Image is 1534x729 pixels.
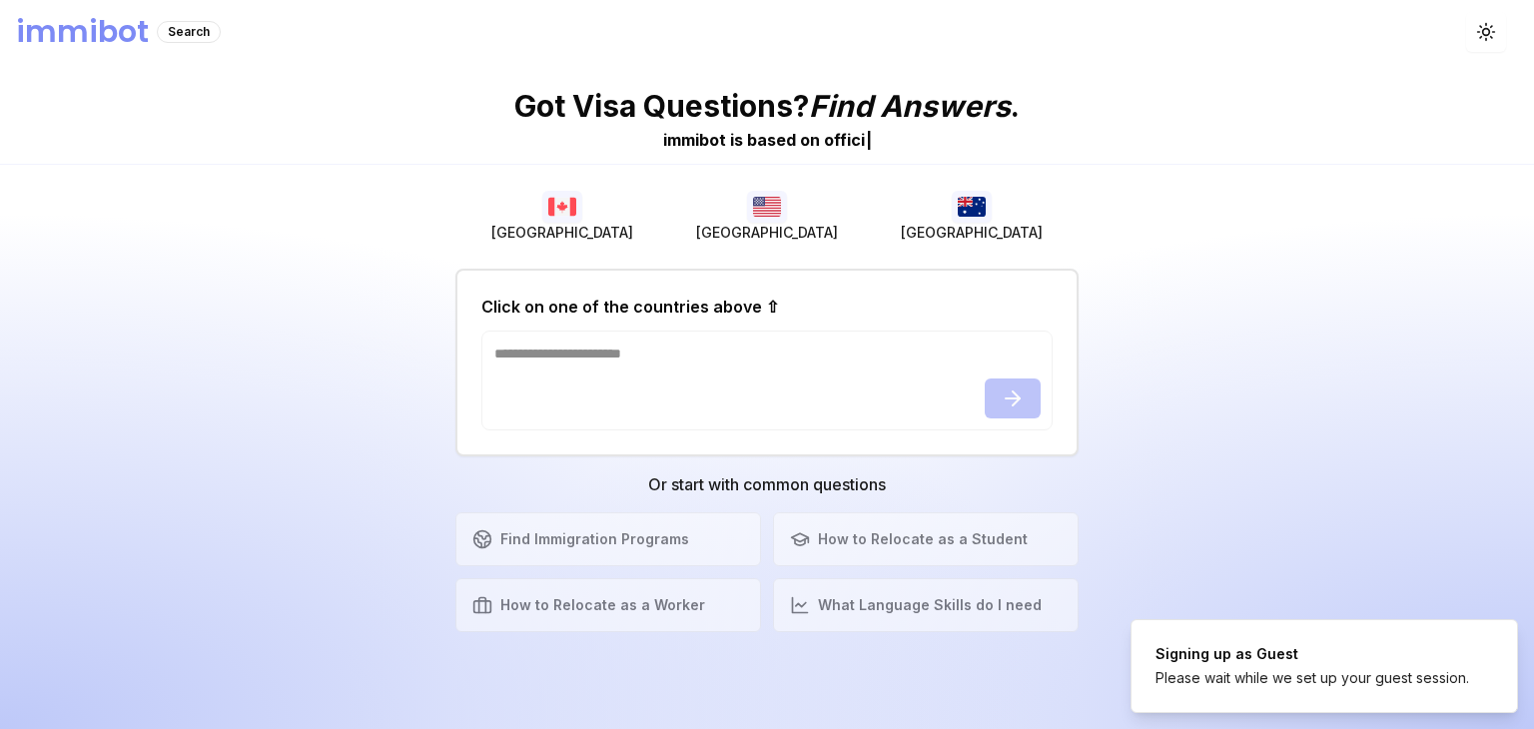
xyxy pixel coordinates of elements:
[952,191,992,223] img: Australia flag
[901,223,1043,243] span: [GEOGRAPHIC_DATA]
[157,21,221,43] div: Search
[866,130,872,150] span: |
[542,191,582,223] img: Canada flag
[663,128,743,152] div: immibot is
[16,14,149,50] h1: immibot
[747,130,865,150] span: b a s e d o n o f f i c i
[747,191,787,223] img: USA flag
[491,223,633,243] span: [GEOGRAPHIC_DATA]
[481,295,779,319] h2: Click on one of the countries above ⇧
[514,88,1020,124] p: Got Visa Questions? .
[696,223,838,243] span: [GEOGRAPHIC_DATA]
[455,472,1079,496] h3: Or start with common questions
[1155,644,1469,664] div: Signing up as Guest
[809,88,1011,124] span: Find Answers
[1155,668,1469,688] div: Please wait while we set up your guest session.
